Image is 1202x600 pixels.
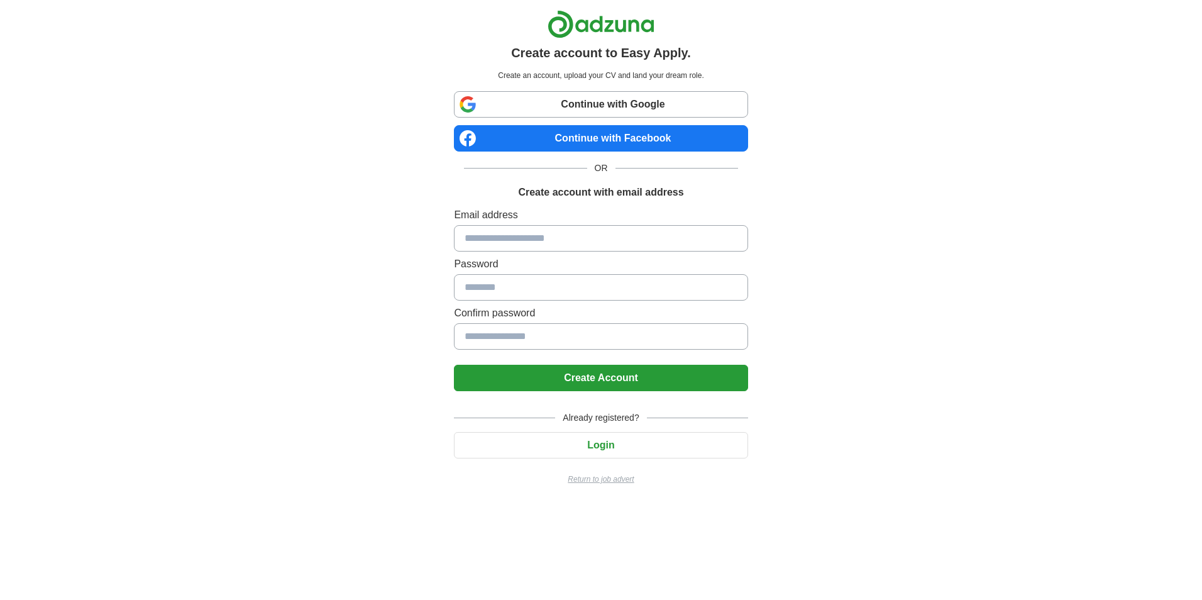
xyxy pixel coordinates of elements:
[454,125,747,152] a: Continue with Facebook
[587,162,615,175] span: OR
[454,474,747,485] a: Return to job advert
[454,208,747,223] label: Email address
[454,257,747,272] label: Password
[548,10,654,38] img: Adzuna logo
[454,306,747,321] label: Confirm password
[518,185,683,200] h1: Create account with email address
[555,411,646,425] span: Already registered?
[454,365,747,391] button: Create Account
[454,432,747,458] button: Login
[456,70,745,81] p: Create an account, upload your CV and land your dream role.
[454,440,747,450] a: Login
[454,91,747,118] a: Continue with Google
[511,43,691,62] h1: Create account to Easy Apply.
